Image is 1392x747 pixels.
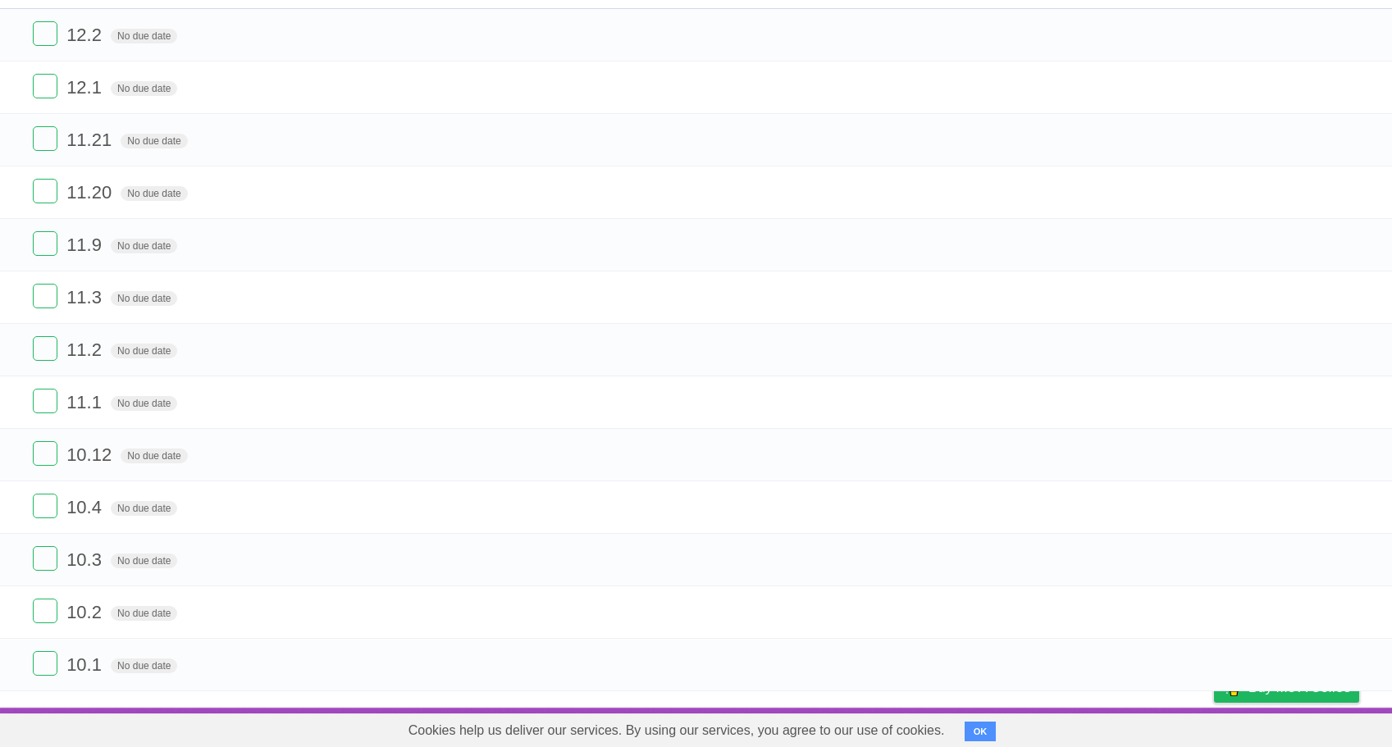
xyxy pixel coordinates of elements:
span: 11.20 [66,182,116,203]
span: 10.1 [66,654,106,675]
span: No due date [121,134,187,148]
label: Done [33,389,57,413]
span: 11.1 [66,392,106,412]
button: OK [965,722,997,741]
label: Done [33,336,57,361]
span: Cookies help us deliver our services. By using our services, you agree to our use of cookies. [392,714,961,747]
span: Buy me a coffee [1248,673,1351,702]
span: 12.2 [66,25,106,45]
span: No due date [121,186,187,201]
a: Suggest a feature [1256,712,1359,743]
label: Done [33,231,57,256]
span: No due date [111,606,177,621]
label: Done [33,651,57,676]
label: Done [33,494,57,518]
span: No due date [111,29,177,43]
span: No due date [121,449,187,463]
span: 11.2 [66,339,106,360]
label: Done [33,21,57,46]
span: 12.1 [66,77,106,98]
label: Done [33,599,57,623]
span: No due date [111,239,177,253]
label: Done [33,74,57,98]
span: No due date [111,344,177,358]
label: Done [33,546,57,571]
span: No due date [111,658,177,673]
span: 11.9 [66,235,106,255]
a: About [996,712,1030,743]
label: Done [33,126,57,151]
span: No due date [111,553,177,568]
label: Done [33,284,57,308]
a: Terms [1137,712,1173,743]
span: No due date [111,291,177,306]
span: 11.3 [66,287,106,307]
a: Developers [1050,712,1116,743]
span: No due date [111,501,177,516]
span: 11.21 [66,130,116,150]
span: 10.12 [66,444,116,465]
span: No due date [111,81,177,96]
span: No due date [111,396,177,411]
span: 10.4 [66,497,106,517]
span: 10.3 [66,549,106,570]
span: 10.2 [66,602,106,622]
label: Done [33,441,57,466]
a: Privacy [1193,712,1235,743]
label: Done [33,179,57,203]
